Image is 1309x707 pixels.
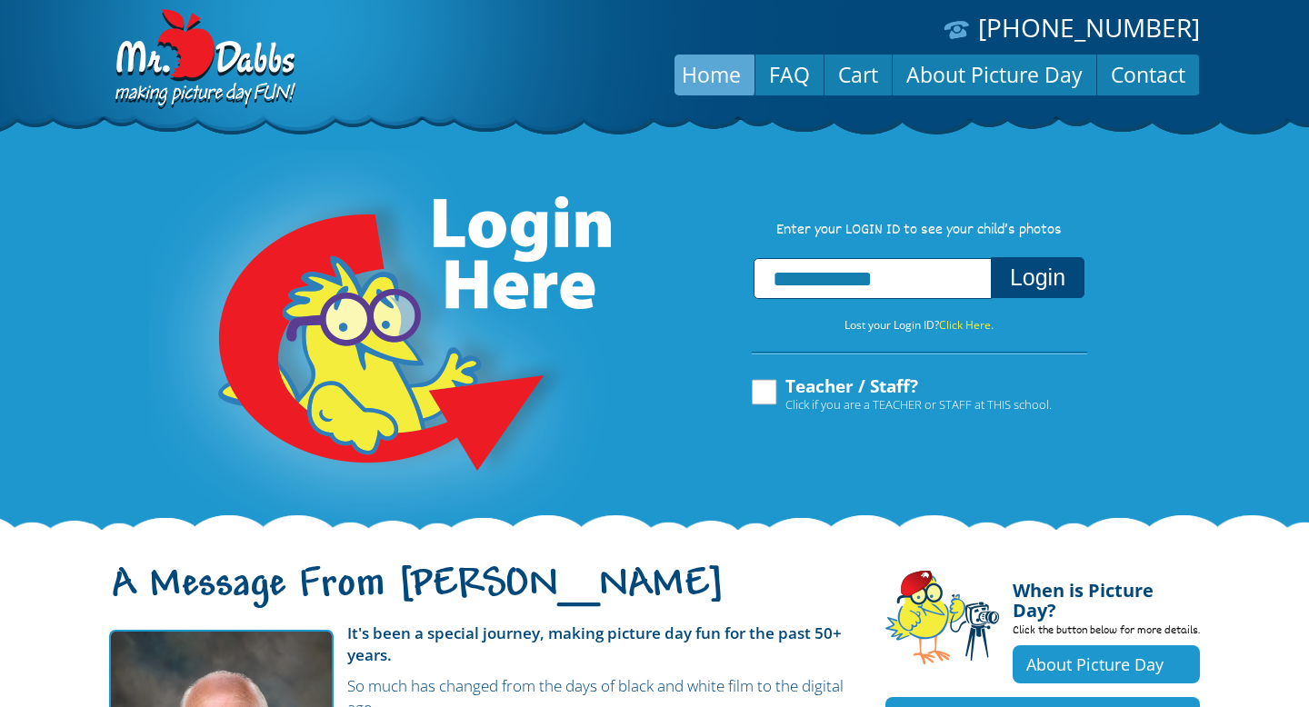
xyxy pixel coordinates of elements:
[785,395,1052,413] span: Click if you are a TEACHER or STAFF at THIS school.
[991,257,1084,298] button: Login
[733,221,1105,241] p: Enter your LOGIN ID to see your child’s photos
[893,53,1096,96] a: About Picture Day
[749,377,1052,412] label: Teacher / Staff?
[824,53,892,96] a: Cart
[978,10,1200,45] a: [PHONE_NUMBER]
[755,53,824,96] a: FAQ
[109,9,298,111] img: Dabbs Company
[668,53,754,96] a: Home
[1013,645,1200,683] a: About Picture Day
[733,315,1105,335] p: Lost your Login ID?
[1013,570,1200,621] h4: When is Picture Day?
[347,622,842,665] strong: It's been a special journey, making picture day fun for the past 50+ years.
[1097,53,1199,96] a: Contact
[939,317,994,333] a: Click Here.
[1013,621,1200,645] p: Click the button below for more details.
[109,577,858,615] h1: A Message From [PERSON_NAME]
[149,150,615,532] img: Login Here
